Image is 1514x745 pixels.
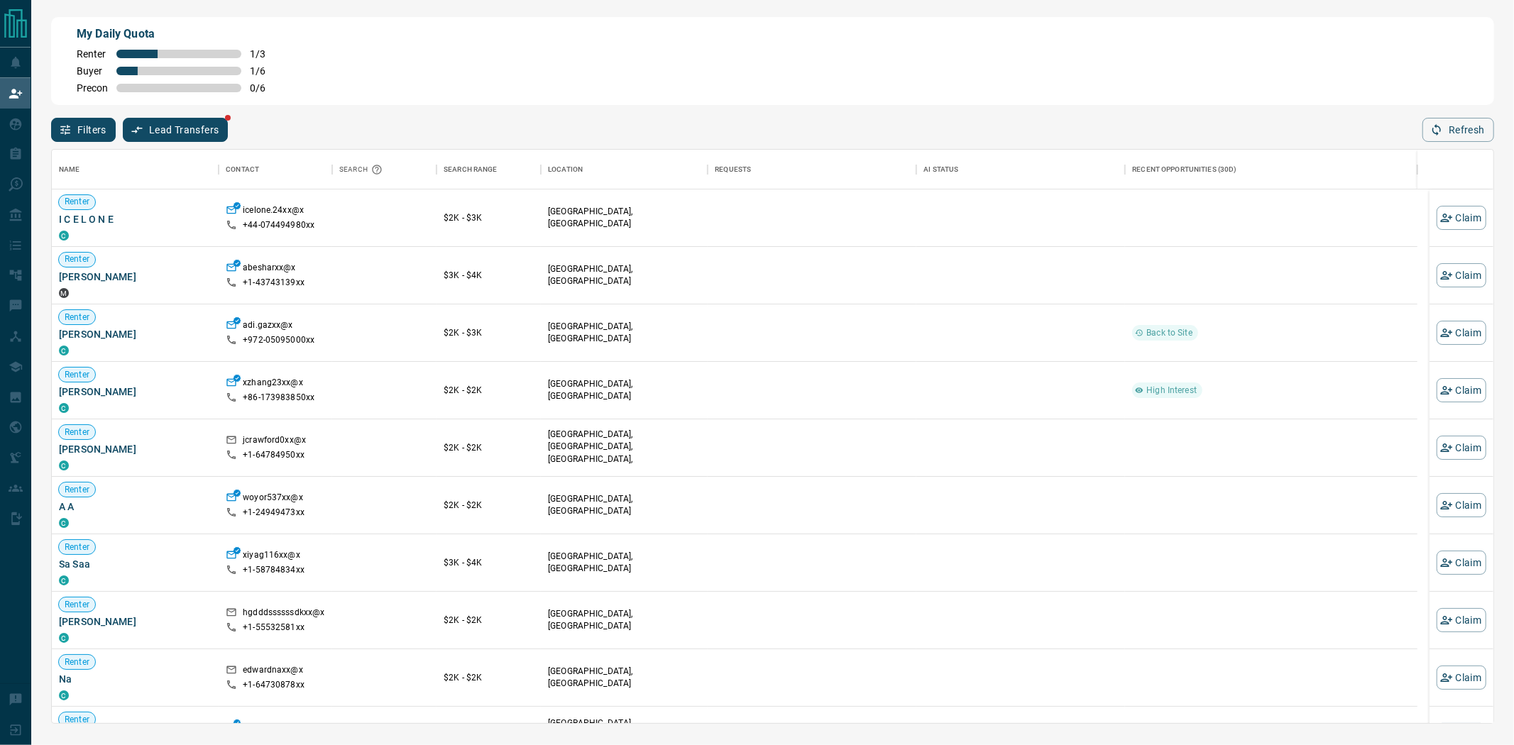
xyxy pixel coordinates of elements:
div: condos.ca [59,460,69,470]
div: condos.ca [59,403,69,413]
p: $2K - $2K [444,614,534,627]
div: condos.ca [59,690,69,700]
div: condos.ca [59,346,69,355]
p: abesharxx@x [243,262,295,277]
span: [PERSON_NAME] [59,327,212,341]
div: Search [339,150,386,189]
p: [GEOGRAPHIC_DATA], [GEOGRAPHIC_DATA] [548,493,701,517]
span: Renter [59,253,95,265]
button: Claim [1437,551,1486,575]
p: $2K - $2K [444,384,534,397]
p: [GEOGRAPHIC_DATA], [GEOGRAPHIC_DATA], [GEOGRAPHIC_DATA], [GEOGRAPHIC_DATA] [548,429,701,478]
button: Claim [1437,321,1486,345]
span: Renter [59,656,95,668]
div: Name [59,150,80,189]
span: Sa Saa [59,557,212,571]
span: Renter [59,196,95,208]
div: condos.ca [59,633,69,643]
span: [PERSON_NAME] [59,385,212,399]
span: Renter [59,311,95,324]
div: Search Range [437,150,541,189]
span: Renter [59,541,95,553]
p: $3K - $4K [444,556,534,569]
div: Location [541,150,708,189]
p: edwardnaxx@x [243,664,303,679]
p: [GEOGRAPHIC_DATA], [GEOGRAPHIC_DATA] [548,551,701,575]
button: Claim [1437,493,1486,517]
div: mrloft.ca [59,288,69,298]
p: [GEOGRAPHIC_DATA], [GEOGRAPHIC_DATA] [548,206,701,230]
button: Claim [1437,378,1486,402]
p: xzhang23xx@x [243,377,303,392]
span: Renter [77,48,108,60]
p: [GEOGRAPHIC_DATA], [GEOGRAPHIC_DATA] [548,608,701,632]
p: +1- 55532581xx [243,622,305,634]
button: Refresh [1422,118,1494,142]
span: A A [59,500,212,514]
span: Buyer [77,65,108,77]
p: +86- 173983850xx [243,392,314,404]
span: Renter [59,599,95,611]
div: Recent Opportunities (30d) [1125,150,1417,189]
p: $2K - $2K [444,499,534,512]
span: Na [59,672,212,686]
p: $3K - $4K [444,269,534,282]
span: [PERSON_NAME] [59,270,212,284]
span: I C E L O N E [59,212,212,226]
button: Claim [1437,206,1486,230]
span: Precon [77,82,108,94]
div: Search Range [444,150,498,189]
span: High Interest [1141,385,1202,397]
p: $2K - $2K [444,671,534,684]
div: Recent Opportunities (30d) [1132,150,1236,189]
div: Requests [708,150,916,189]
button: Claim [1437,666,1486,690]
span: [PERSON_NAME] [59,614,212,629]
p: hgdddssssssdkxx@x [243,607,324,622]
p: [GEOGRAPHIC_DATA], [GEOGRAPHIC_DATA] [548,321,701,345]
span: Renter [59,426,95,438]
button: Claim [1437,436,1486,460]
span: Renter [59,369,95,381]
span: Renter [59,484,95,496]
p: My Daily Quota [77,26,281,43]
p: [GEOGRAPHIC_DATA], [GEOGRAPHIC_DATA] [548,378,701,402]
p: aakashkjhavexx@x [243,722,318,736]
span: 1 / 3 [250,48,281,60]
p: [GEOGRAPHIC_DATA], [GEOGRAPHIC_DATA] [548,666,701,690]
div: Location [548,150,583,189]
p: jcrawford0xx@x [243,434,306,449]
button: Lead Transfers [123,118,229,142]
button: Claim [1437,263,1486,287]
p: $2K - $3K [444,211,534,224]
div: condos.ca [59,518,69,528]
span: 1 / 6 [250,65,281,77]
p: woyor537xx@x [243,492,303,507]
p: xiyag116xx@x [243,549,300,564]
div: condos.ca [59,231,69,241]
div: AI Status [923,150,958,189]
span: [PERSON_NAME] [59,442,212,456]
p: $2K - $2K [444,441,534,454]
p: +1- 64784950xx [243,449,305,461]
p: [GEOGRAPHIC_DATA], [GEOGRAPHIC_DATA] [548,263,701,287]
p: +1- 58784834xx [243,564,305,576]
p: +44- 074494980xx [243,219,314,231]
div: condos.ca [59,575,69,585]
div: Contact [219,150,332,189]
button: Filters [51,118,116,142]
p: +1- 43743139xx [243,277,305,289]
div: Contact [226,150,259,189]
button: Claim [1437,608,1486,632]
span: 0 / 6 [250,82,281,94]
p: icelone.24xx@x [243,204,304,219]
p: $2K - $3K [444,326,534,339]
span: Back to Site [1141,327,1198,339]
p: +1- 24949473xx [243,507,305,519]
div: Requests [715,150,751,189]
div: Name [52,150,219,189]
p: +1- 64730878xx [243,679,305,691]
span: Renter [59,714,95,726]
p: +972- 05095000xx [243,334,314,346]
p: adi.gazxx@x [243,319,292,334]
